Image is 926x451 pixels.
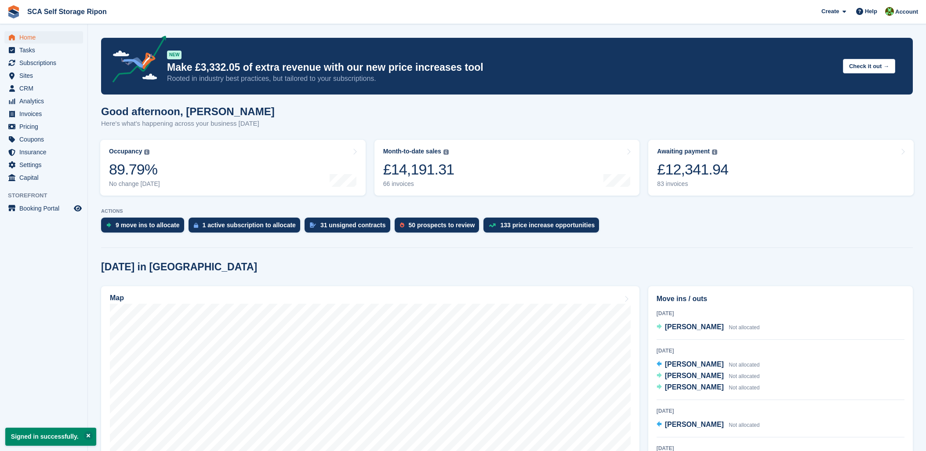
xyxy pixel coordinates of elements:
[73,203,83,214] a: Preview store
[19,108,72,120] span: Invoices
[101,119,275,129] p: Here's what's happening across your business [DATE]
[657,407,904,415] div: [DATE]
[101,218,189,237] a: 9 move ins to allocate
[5,428,96,446] p: Signed in successfully.
[19,133,72,145] span: Coupons
[895,7,918,16] span: Account
[19,159,72,171] span: Settings
[8,191,87,200] span: Storefront
[885,7,894,16] img: Kelly Neesham
[189,218,305,237] a: 1 active subscription to allocate
[116,222,180,229] div: 9 move ins to allocate
[843,59,895,73] button: Check it out →
[19,202,72,215] span: Booking Portal
[310,222,316,228] img: contract_signature_icon-13c848040528278c33f63329250d36e43548de30e8caae1d1a13099fd9432cc5.svg
[7,5,20,18] img: stora-icon-8386f47178a22dfd0bd8f6a31ec36ba5ce8667c1dd55bd0f319d3a0aa187defe.svg
[729,422,759,428] span: Not allocated
[383,148,441,155] div: Month-to-date sales
[657,160,728,178] div: £12,341.94
[657,180,728,188] div: 83 invoices
[657,322,760,333] a: [PERSON_NAME] Not allocated
[101,208,913,214] p: ACTIONS
[144,149,149,155] img: icon-info-grey-7440780725fd019a000dd9b08b2336e03edf1995a4989e88bcd33f0948082b44.svg
[729,362,759,368] span: Not allocated
[409,222,475,229] div: 50 prospects to review
[19,57,72,69] span: Subscriptions
[395,218,484,237] a: 50 prospects to review
[4,171,83,184] a: menu
[665,323,724,331] span: [PERSON_NAME]
[203,222,296,229] div: 1 active subscription to allocate
[489,223,496,227] img: price_increase_opportunities-93ffe204e8149a01c8c9dc8f82e8f89637d9d84a8eef4429ea346261dce0b2c0.svg
[4,146,83,158] a: menu
[657,347,904,355] div: [DATE]
[665,421,724,428] span: [PERSON_NAME]
[4,120,83,133] a: menu
[500,222,595,229] div: 133 price increase opportunities
[657,359,760,371] a: [PERSON_NAME] Not allocated
[101,261,257,273] h2: [DATE] in [GEOGRAPHIC_DATA]
[4,57,83,69] a: menu
[194,222,198,228] img: active_subscription_to_allocate_icon-d502201f5373d7db506a760aba3b589e785aa758c864c3986d89f69b8ff3...
[19,95,72,107] span: Analytics
[19,171,72,184] span: Capital
[443,149,449,155] img: icon-info-grey-7440780725fd019a000dd9b08b2336e03edf1995a4989e88bcd33f0948082b44.svg
[4,108,83,120] a: menu
[483,218,603,237] a: 133 price increase opportunities
[106,222,111,228] img: move_ins_to_allocate_icon-fdf77a2bb77ea45bf5b3d319d69a93e2d87916cf1d5bf7949dd705db3b84f3ca.svg
[105,36,167,86] img: price-adjustments-announcement-icon-8257ccfd72463d97f412b2fc003d46551f7dbcb40ab6d574587a9cd5c0d94...
[167,61,836,74] p: Make £3,332.05 of extra revenue with our new price increases tool
[4,82,83,95] a: menu
[4,159,83,171] a: menu
[865,7,877,16] span: Help
[729,373,759,379] span: Not allocated
[657,309,904,317] div: [DATE]
[665,372,724,379] span: [PERSON_NAME]
[19,69,72,82] span: Sites
[657,294,904,304] h2: Move ins / outs
[4,95,83,107] a: menu
[19,146,72,158] span: Insurance
[665,360,724,368] span: [PERSON_NAME]
[19,82,72,95] span: CRM
[110,294,124,302] h2: Map
[100,140,366,196] a: Occupancy 89.79% No change [DATE]
[648,140,914,196] a: Awaiting payment £12,341.94 83 invoices
[4,133,83,145] a: menu
[374,140,640,196] a: Month-to-date sales £14,191.31 66 invoices
[657,371,760,382] a: [PERSON_NAME] Not allocated
[305,218,395,237] a: 31 unsigned contracts
[729,385,759,391] span: Not allocated
[657,382,760,393] a: [PERSON_NAME] Not allocated
[657,148,710,155] div: Awaiting payment
[24,4,110,19] a: SCA Self Storage Ripon
[109,148,142,155] div: Occupancy
[19,120,72,133] span: Pricing
[19,31,72,44] span: Home
[320,222,386,229] div: 31 unsigned contracts
[101,105,275,117] h1: Good afternoon, [PERSON_NAME]
[109,160,160,178] div: 89.79%
[383,180,454,188] div: 66 invoices
[19,44,72,56] span: Tasks
[657,419,760,431] a: [PERSON_NAME] Not allocated
[167,51,182,59] div: NEW
[712,149,717,155] img: icon-info-grey-7440780725fd019a000dd9b08b2336e03edf1995a4989e88bcd33f0948082b44.svg
[729,324,759,331] span: Not allocated
[4,69,83,82] a: menu
[821,7,839,16] span: Create
[4,202,83,215] a: menu
[383,160,454,178] div: £14,191.31
[4,31,83,44] a: menu
[167,74,836,84] p: Rooted in industry best practices, but tailored to your subscriptions.
[109,180,160,188] div: No change [DATE]
[400,222,404,228] img: prospect-51fa495bee0391a8d652442698ab0144808aea92771e9ea1ae160a38d050c398.svg
[4,44,83,56] a: menu
[665,383,724,391] span: [PERSON_NAME]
